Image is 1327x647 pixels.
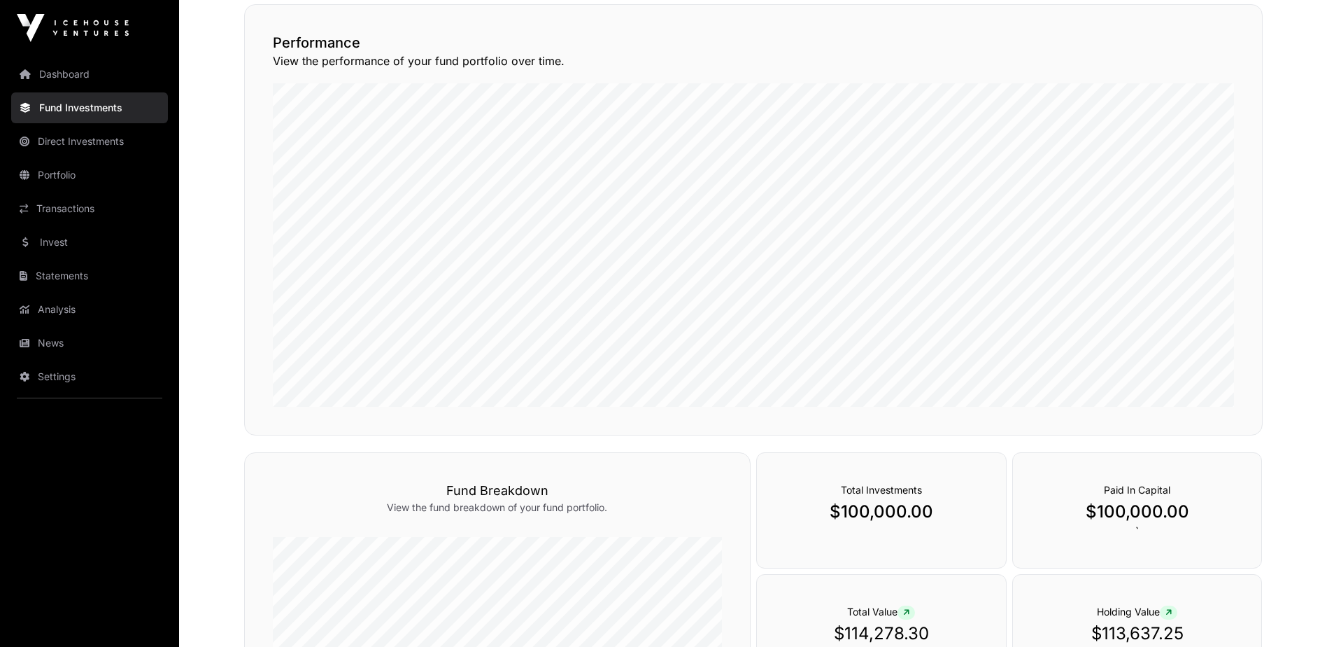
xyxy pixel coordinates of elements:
[11,260,168,291] a: Statements
[1041,622,1234,645] p: $113,637.25
[11,92,168,123] a: Fund Investments
[273,53,1234,69] p: View the performance of your fund portfolio over time.
[841,484,922,496] span: Total Investments
[11,126,168,157] a: Direct Investments
[1041,501,1234,523] p: $100,000.00
[273,33,1234,53] h2: Performance
[11,193,168,224] a: Transactions
[785,501,978,523] p: $100,000.00
[11,361,168,392] a: Settings
[785,622,978,645] p: $114,278.30
[11,294,168,325] a: Analysis
[847,606,915,618] span: Total Value
[1104,484,1170,496] span: Paid In Capital
[11,328,168,359] a: News
[273,501,722,515] p: View the fund breakdown of your fund portfolio.
[17,14,129,42] img: Icehouse Ventures Logo
[1257,580,1327,647] iframe: Chat Widget
[1097,606,1177,618] span: Holding Value
[11,227,168,258] a: Invest
[11,59,168,90] a: Dashboard
[1012,452,1263,569] div: `
[11,160,168,190] a: Portfolio
[273,481,722,501] h3: Fund Breakdown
